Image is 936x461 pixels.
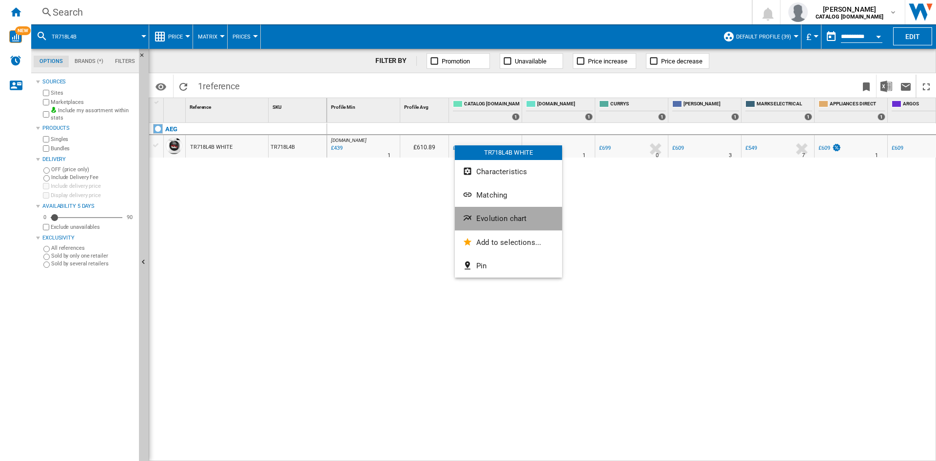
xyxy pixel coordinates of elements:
button: Characteristics [455,160,562,183]
span: Pin [476,261,487,270]
span: Matching [476,191,507,200]
span: Evolution chart [476,214,526,223]
button: Matching [455,183,562,207]
span: Characteristics [476,167,527,176]
button: Pin... [455,254,562,278]
button: Add to selections... [455,231,562,254]
button: Evolution chart [455,207,562,230]
span: Add to selections... [476,238,541,247]
div: TR718L4B WHITE [455,145,562,160]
